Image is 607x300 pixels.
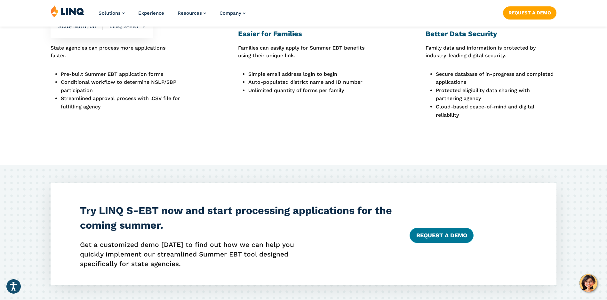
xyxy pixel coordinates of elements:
[178,10,206,16] a: Resources
[58,23,103,30] span: State Nutrition
[410,228,473,243] a: Request a Demo
[436,86,556,103] li: Protected eligibility data sharing with partnering agency
[426,44,556,60] p: Family data and information is protected by industry-leading digital security.
[178,10,202,16] span: Resources
[436,70,556,86] li: Secure database of in-progress and completed applications
[248,86,369,95] li: Unlimited quantity of forms per family
[61,70,181,78] li: Pre-built Summer EBT application forms
[238,44,369,60] p: Families can easily apply for Summer EBT benefits using their unique link.
[80,240,394,269] p: Get a customized demo [DATE] to find out how we can help you quickly implement our streamlined Su...
[220,10,241,16] span: Company
[436,103,556,119] li: Cloud-based peace-of-mind and digital reliability
[238,29,369,38] h3: Easier for Families
[426,29,556,38] h3: Better Data Security
[61,78,181,94] li: Conditional workflow to determine NSLP/SBP participation
[80,204,392,231] strong: Try LINQ S-EBT now and start processing applications for the coming summer.
[248,78,369,86] li: Auto-populated district name and ID number
[99,10,125,16] a: Solutions
[138,10,164,16] a: Experience
[99,5,245,26] nav: Primary Navigation
[579,274,597,292] button: Hello, have a question? Let’s chat.
[99,10,121,16] span: Solutions
[503,6,556,19] a: Request a Demo
[103,15,145,38] li: LINQ S-EBT
[220,10,245,16] a: Company
[61,94,181,111] li: Streamlined approval process with .CSV file for fulfilling agency
[51,44,181,60] p: State agencies can process more applications faster.
[51,5,84,17] img: LINQ | K‑12 Software
[503,5,556,19] nav: Button Navigation
[248,70,369,78] li: Simple email address login to begin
